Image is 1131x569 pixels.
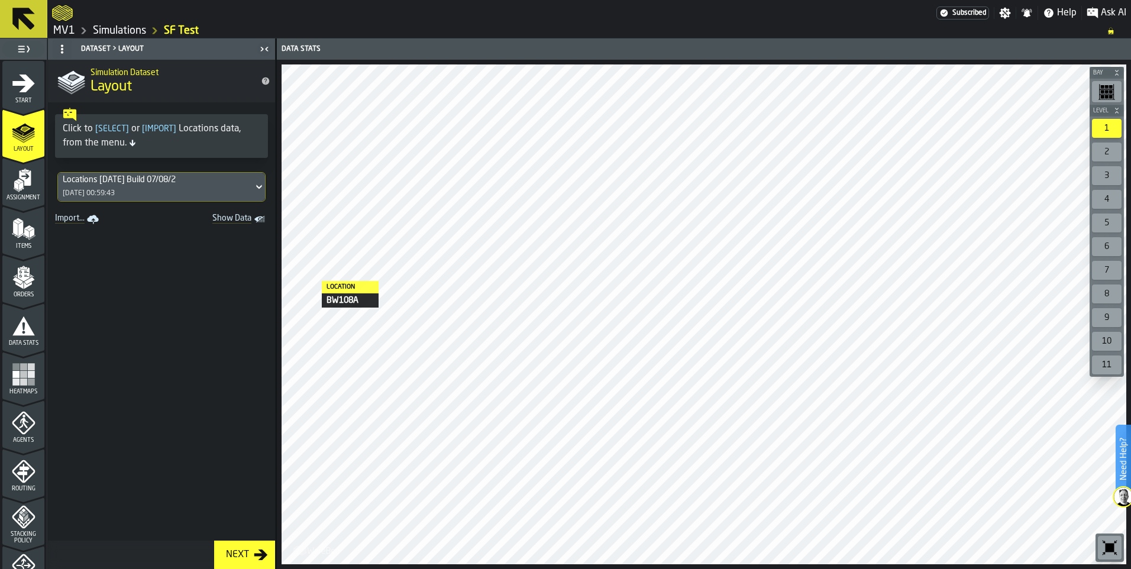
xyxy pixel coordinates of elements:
div: button-toolbar-undefined [1090,140,1124,164]
a: link-to-/wh/i/3ccf57d1-1e0c-4a81-a3bb-c2011c5f0d50/import/layout/ [50,211,106,228]
label: button-toggle-Settings [994,7,1016,19]
div: 10 [1092,332,1122,351]
span: Agents [2,437,44,444]
span: Import [140,125,179,133]
div: 4 [1092,190,1122,209]
span: Data Stats [2,340,44,347]
div: 9 [1092,308,1122,327]
div: button-toolbar-undefined [1096,534,1124,562]
a: logo-header [284,538,351,562]
div: button-toolbar-undefined [1090,329,1124,353]
label: button-toggle-Toggle Full Menu [2,41,44,57]
svg: Reset zoom and position [1100,538,1119,557]
div: Menu Subscription [936,7,989,20]
div: button-toolbar-undefined [1090,211,1124,235]
a: link-to-/wh/i/3ccf57d1-1e0c-4a81-a3bb-c2011c5f0d50 [93,24,146,37]
header: Data Stats [277,38,1131,60]
div: button-toolbar-undefined [1090,258,1124,282]
span: Assignment [2,195,44,201]
span: Show Data [171,214,251,225]
div: button-toolbar-undefined [1090,235,1124,258]
div: DropdownMenuValue-ef4d5473-a250-49df-9f42-70568ea0186b[DATE] 00:59:43 [57,172,266,202]
div: 11 [1092,355,1122,374]
span: ] [126,125,129,133]
li: menu Start [2,61,44,108]
div: Dataset > Layout [50,40,256,59]
span: Level [1091,108,1111,114]
div: button-toolbar-undefined [1090,187,1124,211]
div: button-toolbar-undefined [1090,79,1124,105]
li: menu Orders [2,255,44,302]
nav: Breadcrumb [52,24,1126,38]
a: link-to-/wh/i/3ccf57d1-1e0c-4a81-a3bb-c2011c5f0d50/simulations/fff15ec9-4601-4bd8-92d6-36de7b4e946f [164,24,199,37]
span: Select [93,125,131,133]
h2: Sub Title [91,66,251,77]
div: title-Layout [48,60,275,102]
span: Orders [2,292,44,298]
a: toggle-dataset-table-Show Data [166,211,273,228]
li: menu Routing [2,449,44,496]
a: link-to-/wh/i/3ccf57d1-1e0c-4a81-a3bb-c2011c5f0d50/settings/billing [936,7,989,20]
div: 5 [1092,214,1122,232]
span: Layout [2,146,44,153]
span: Layout [91,77,132,96]
span: Heatmaps [2,389,44,395]
button: button-Next [214,541,275,569]
li: menu Agents [2,400,44,448]
div: [DATE] 00:59:43 [63,189,115,198]
span: [ [95,125,98,133]
button: button- [1090,67,1124,79]
span: Stacking Policy [2,531,44,544]
a: link-to-/wh/i/3ccf57d1-1e0c-4a81-a3bb-c2011c5f0d50 [53,24,75,37]
div: 2 [1092,143,1122,161]
span: [ [142,125,145,133]
li: menu Data Stats [2,303,44,351]
div: Click to or Locations data, from the menu. [63,122,260,150]
li: menu Assignment [2,158,44,205]
div: button-toolbar-undefined [1090,282,1124,306]
label: button-toggle-Close me [256,42,273,56]
label: button-toggle-Notifications [1016,7,1038,19]
div: 6 [1092,237,1122,256]
div: button-toolbar-undefined [1090,353,1124,377]
div: 1 [1092,119,1122,138]
span: Help [1057,6,1077,20]
li: menu Items [2,206,44,254]
label: button-toggle-Ask AI [1082,6,1131,20]
div: Location [322,281,379,293]
div: Data Stats [279,45,705,53]
div: button-toolbar-undefined [1090,117,1124,140]
li: menu Heatmaps [2,352,44,399]
div: BW108A [322,293,379,308]
div: button-toolbar-undefined [1090,164,1124,187]
span: Routing [2,486,44,492]
span: Start [2,98,44,104]
div: button-toolbar-undefined [1090,306,1124,329]
div: 7 [1092,261,1122,280]
label: button-toggle-Help [1038,6,1081,20]
span: Bay [1091,70,1111,76]
a: logo-header [52,2,73,24]
span: Items [2,243,44,250]
div: 3 [1092,166,1122,185]
div: DropdownMenuValue-ef4d5473-a250-49df-9f42-70568ea0186b [63,175,248,185]
button: button- [1090,105,1124,117]
span: Subscribed [952,9,986,17]
li: menu Stacking Policy [2,497,44,545]
span: ] [173,125,176,133]
div: 8 [1092,284,1122,303]
span: Ask AI [1101,6,1126,20]
li: menu Layout [2,109,44,157]
div: Next [221,548,254,562]
label: Need Help? [1117,426,1130,492]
